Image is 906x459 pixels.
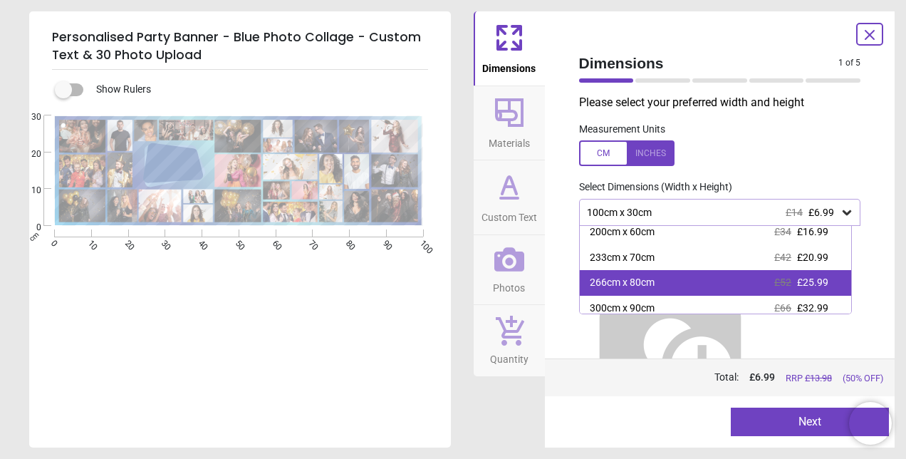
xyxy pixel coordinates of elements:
div: Show Rulers [63,81,451,98]
span: Custom Text [481,204,537,225]
span: £32.99 [797,302,828,314]
span: Materials [489,130,530,151]
span: £42 [774,252,791,263]
span: Dimensions [579,53,839,73]
img: Helper for size comparison [579,249,761,431]
span: cm [28,230,41,243]
span: 0 [14,222,41,234]
span: £14 [786,207,803,218]
button: Dimensions [474,11,545,86]
label: Measurement Units [579,123,665,137]
span: 20 [14,148,41,160]
button: Custom Text [474,160,545,234]
label: Select Dimensions (Width x Height) [568,180,732,195]
span: £66 [774,302,791,314]
div: 200cm x 60cm [590,225,655,239]
button: Next [731,408,889,436]
span: £52 [774,277,791,288]
span: Photos [493,274,525,296]
span: 10 [14,185,41,197]
div: 300cm x 90cm [590,301,655,316]
button: Photos [474,235,545,305]
span: £16.99 [797,226,828,237]
div: 266cm x 80cm [590,276,655,290]
span: 6.99 [755,371,775,383]
span: £34 [774,226,791,237]
span: £20.99 [797,252,828,263]
span: £ 13.98 [805,373,832,383]
span: Quantity [490,346,528,367]
iframe: Brevo live chat [849,402,892,445]
button: Materials [474,86,545,160]
h5: Personalised Party Banner - Blue Photo Collage - Custom Text & 30 Photo Upload [52,23,428,70]
span: RRP [786,372,832,385]
span: £ [749,371,775,385]
span: (50% OFF) [843,372,883,385]
span: £6.99 [808,207,834,218]
span: Dimensions [482,55,536,76]
div: 233cm x 70cm [590,251,655,265]
div: Total: [578,371,884,385]
div: 100cm x 30cm [585,207,840,219]
span: £25.99 [797,277,828,288]
span: 30 [14,111,41,123]
p: Please select your preferred width and height [579,95,873,110]
button: Quantity [474,305,545,376]
span: 1 of 5 [838,57,860,69]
